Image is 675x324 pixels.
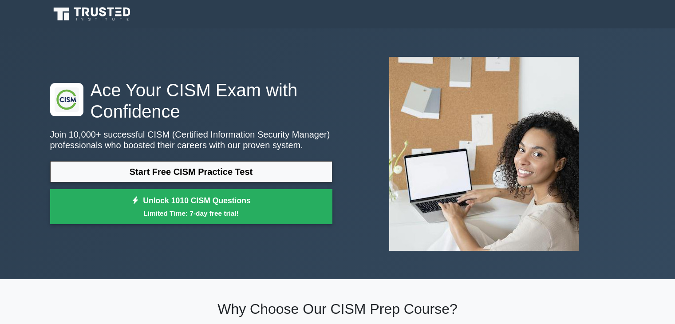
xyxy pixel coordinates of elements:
a: Start Free CISM Practice Test [50,161,332,182]
h2: Why Choose Our CISM Prep Course? [50,300,625,317]
a: Unlock 1010 CISM QuestionsLimited Time: 7-day free trial! [50,189,332,225]
small: Limited Time: 7-day free trial! [61,208,321,218]
p: Join 10,000+ successful CISM (Certified Information Security Manager) professionals who boosted t... [50,129,332,150]
h1: Ace Your CISM Exam with Confidence [50,79,332,122]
